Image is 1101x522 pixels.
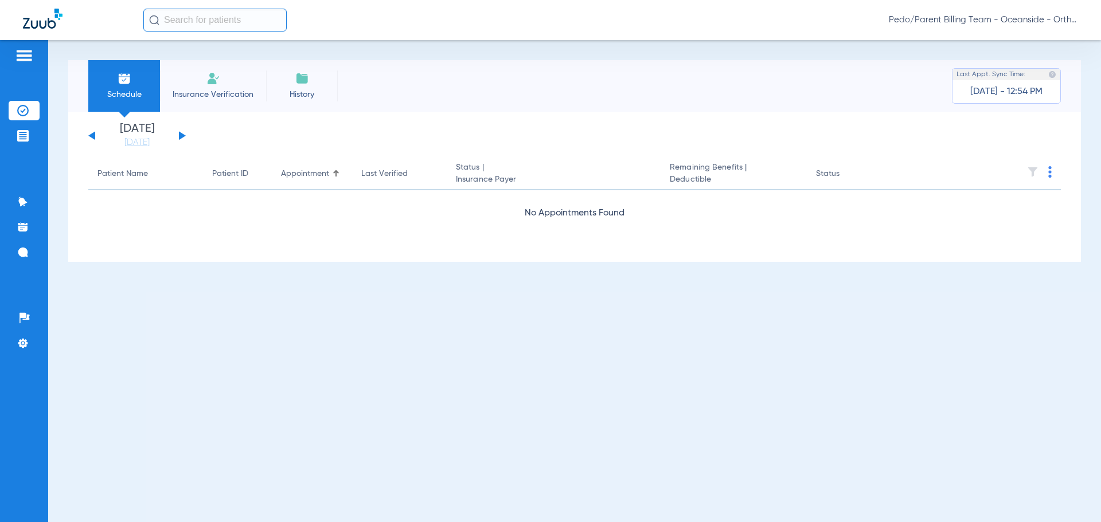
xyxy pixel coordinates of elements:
[97,168,148,180] div: Patient Name
[661,158,806,190] th: Remaining Benefits |
[212,168,248,180] div: Patient ID
[23,9,63,29] img: Zuub Logo
[456,174,651,186] span: Insurance Payer
[295,72,309,85] img: History
[103,137,171,148] a: [DATE]
[149,15,159,25] img: Search Icon
[889,14,1078,26] span: Pedo/Parent Billing Team - Oceanside - Ortho | The Super Dentists
[1048,70,1056,79] img: last sync help info
[97,168,194,180] div: Patient Name
[1027,166,1038,178] img: filter.svg
[15,49,33,62] img: hamburger-icon
[281,168,343,180] div: Appointment
[281,168,329,180] div: Appointment
[88,206,1061,221] div: No Appointments Found
[212,168,263,180] div: Patient ID
[103,123,171,148] li: [DATE]
[1048,166,1052,178] img: group-dot-blue.svg
[361,168,438,180] div: Last Verified
[956,69,1025,80] span: Last Appt. Sync Time:
[361,168,408,180] div: Last Verified
[275,89,329,100] span: History
[670,174,797,186] span: Deductible
[97,89,151,100] span: Schedule
[970,86,1043,97] span: [DATE] - 12:54 PM
[118,72,131,85] img: Schedule
[206,72,220,85] img: Manual Insurance Verification
[169,89,257,100] span: Insurance Verification
[807,158,884,190] th: Status
[447,158,661,190] th: Status |
[143,9,287,32] input: Search for patients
